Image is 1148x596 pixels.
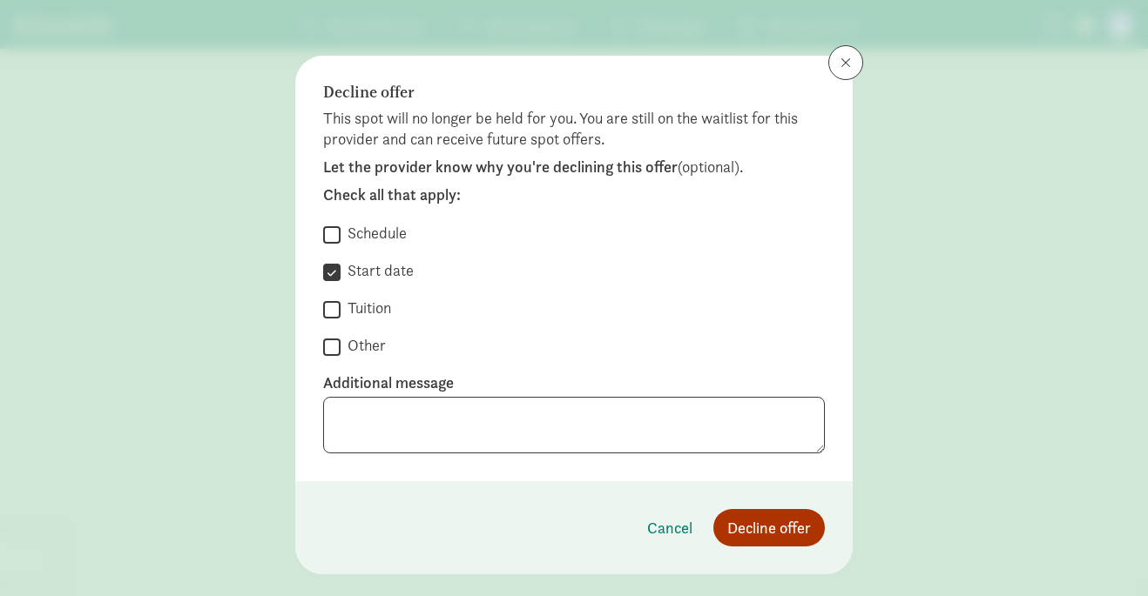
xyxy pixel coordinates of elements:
p: This spot will no longer be held for you. You are still on the waitlist for this provider and can... [323,108,825,150]
h6: Decline offer [323,84,802,101]
label: Other [341,335,386,356]
button: Cancel [633,509,706,546]
label: Tuition [341,298,391,318]
span: Decline offer [727,516,811,539]
label: Start date [341,260,414,281]
label: Additional message [323,372,825,393]
p: (optional). [323,157,825,177]
label: Schedule [341,223,407,244]
label: Check all that apply: [323,184,825,205]
span: Cancel [647,516,692,539]
span: Let the provider know why you're declining this offer [323,157,678,177]
button: Decline offer [713,509,825,546]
